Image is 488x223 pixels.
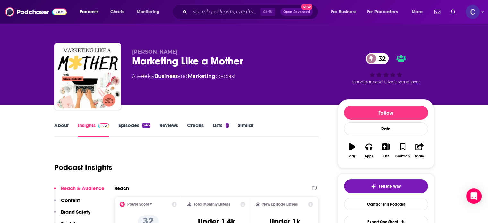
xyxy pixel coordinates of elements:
img: User Profile [466,5,480,19]
span: For Podcasters [367,7,398,16]
button: open menu [132,7,168,17]
input: Search podcasts, credits, & more... [190,7,260,17]
h2: Total Monthly Listens [194,202,230,207]
button: open menu [327,7,364,17]
div: Search podcasts, credits, & more... [178,4,324,19]
button: Follow [344,106,428,120]
button: Show profile menu [466,5,480,19]
h1: Podcast Insights [54,163,112,172]
a: Similar [238,122,253,137]
span: For Business [331,7,356,16]
div: Rate [344,122,428,135]
span: Monitoring [137,7,159,16]
img: Podchaser Pro [98,123,109,128]
button: Brand Safety [54,209,90,221]
div: 1 [226,123,229,128]
div: Apps [365,154,373,158]
div: Play [349,154,355,158]
div: Open Intercom Messenger [466,188,482,204]
button: Reach & Audience [54,185,104,197]
p: Brand Safety [61,209,90,215]
div: Share [415,154,424,158]
span: Good podcast? Give it some love! [352,80,420,84]
h2: Reach [114,185,129,191]
a: Credits [187,122,204,137]
button: Open AdvancedNew [280,8,313,16]
p: Reach & Audience [61,185,104,191]
span: Tell Me Why [379,184,401,189]
button: Share [411,139,428,162]
a: Reviews [159,122,178,137]
div: Bookmark [395,154,410,158]
span: Charts [110,7,124,16]
div: 32Good podcast? Give it some love! [338,49,434,89]
p: Content [61,197,80,203]
span: Open Advanced [283,10,310,13]
button: open menu [407,7,431,17]
a: InsightsPodchaser Pro [78,122,109,137]
a: Contact This Podcast [344,198,428,210]
span: Podcasts [80,7,98,16]
a: Marketing [188,73,215,79]
button: Bookmark [394,139,411,162]
img: Podchaser - Follow, Share and Rate Podcasts [5,6,67,18]
a: Episodes246 [118,122,150,137]
h2: New Episode Listens [262,202,298,207]
a: Lists1 [213,122,229,137]
a: Business [154,73,178,79]
div: A weekly podcast [132,73,236,80]
img: Marketing Like a Mother [56,44,120,108]
span: More [412,7,423,16]
button: Apps [361,139,377,162]
a: 32 [366,53,389,64]
button: open menu [363,7,407,17]
span: Logged in as publicityxxtina [466,5,480,19]
span: and [178,73,188,79]
button: tell me why sparkleTell Me Why [344,179,428,193]
a: About [54,122,69,137]
a: Show notifications dropdown [432,6,443,17]
span: Ctrl K [260,8,275,16]
button: Content [54,197,80,209]
span: New [301,4,312,10]
div: List [383,154,389,158]
div: 246 [142,123,150,128]
span: [PERSON_NAME] [132,49,178,55]
a: Show notifications dropdown [448,6,458,17]
button: List [377,139,394,162]
a: Charts [106,7,128,17]
h2: Power Score™ [127,202,152,207]
button: Play [344,139,361,162]
button: open menu [75,7,107,17]
span: 32 [372,53,389,64]
img: tell me why sparkle [371,184,376,189]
